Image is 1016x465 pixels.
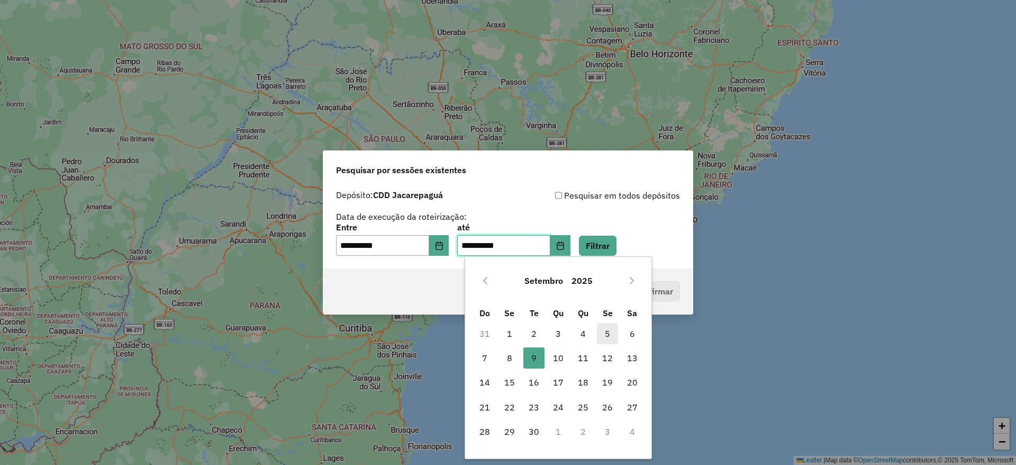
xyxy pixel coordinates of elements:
[623,272,640,289] button: Next Month
[522,321,546,345] td: 2
[497,321,522,345] td: 1
[497,419,522,444] td: 29
[622,372,643,393] span: 20
[595,419,620,444] td: 3
[523,397,545,418] span: 23
[497,346,522,370] td: 8
[595,395,620,419] td: 26
[622,323,643,344] span: 6
[546,395,570,419] td: 24
[336,210,467,223] label: Data de execução da roteirização:
[474,372,495,393] span: 14
[508,189,680,202] div: Pesquisar em todos depósitos
[522,419,546,444] td: 30
[520,268,567,293] button: Choose Month
[473,321,497,345] td: 31
[474,397,495,418] span: 21
[546,419,570,444] td: 1
[373,190,443,200] strong: CDD Jacarepaguá
[603,308,613,318] span: Se
[578,308,588,318] span: Qu
[499,347,520,369] span: 8
[595,370,620,395] td: 19
[336,221,449,234] label: Entre
[571,346,595,370] td: 11
[548,347,569,369] span: 10
[571,395,595,419] td: 25
[597,372,618,393] span: 19
[573,323,594,344] span: 4
[474,347,495,369] span: 7
[473,419,497,444] td: 28
[622,347,643,369] span: 13
[474,421,495,442] span: 28
[457,221,570,234] label: até
[548,323,569,344] span: 3
[479,308,490,318] span: Do
[497,370,522,395] td: 15
[465,256,652,459] div: Choose Date
[553,308,564,318] span: Qu
[522,395,546,419] td: 23
[473,346,497,370] td: 7
[622,397,643,418] span: 27
[573,347,594,369] span: 11
[522,346,546,370] td: 9
[336,189,443,201] label: Depósito:
[546,370,570,395] td: 17
[567,268,597,293] button: Choose Year
[523,372,545,393] span: 16
[523,421,545,442] span: 30
[597,397,618,418] span: 26
[499,421,520,442] span: 29
[473,370,497,395] td: 14
[597,323,618,344] span: 5
[620,370,644,395] td: 20
[595,321,620,345] td: 5
[429,235,449,256] button: Choose Date
[573,397,594,418] span: 25
[336,164,466,176] span: Pesquisar por sessões existentes
[595,346,620,370] td: 12
[571,321,595,345] td: 4
[620,395,644,419] td: 27
[546,321,570,345] td: 3
[548,372,569,393] span: 17
[620,321,644,345] td: 6
[597,347,618,369] span: 12
[620,346,644,370] td: 13
[523,347,545,369] span: 9
[548,397,569,418] span: 24
[571,370,595,395] td: 18
[620,419,644,444] td: 4
[499,397,520,418] span: 22
[473,395,497,419] td: 21
[522,370,546,395] td: 16
[546,346,570,370] td: 10
[477,272,494,289] button: Previous Month
[523,323,545,344] span: 2
[550,235,570,256] button: Choose Date
[499,323,520,344] span: 1
[627,308,637,318] span: Sa
[504,308,514,318] span: Se
[579,236,616,256] button: Filtrar
[571,419,595,444] td: 2
[499,372,520,393] span: 15
[497,395,522,419] td: 22
[573,372,594,393] span: 18
[530,308,539,318] span: Te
